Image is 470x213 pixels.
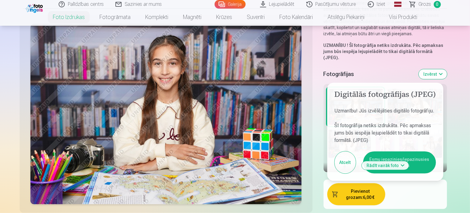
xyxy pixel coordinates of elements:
[324,43,444,60] strong: Šī fotogrāfija netiks izdrukāta. Pēc apmaksas jums būs iespēja lejupielādēt to tikai digitālā for...
[419,69,447,79] button: Izvērst
[239,9,272,26] a: Suvenīri
[335,151,356,173] button: Atcelt
[335,107,436,115] p: Uzmanību! Jūs izvēlējāties digitālo fotogrāfiju.
[324,43,348,48] strong: UZMANĪBU !
[327,183,385,205] button: Pievienot grozam:6,00 €
[45,9,92,26] a: Foto izdrukas
[209,9,239,26] a: Krūzes
[272,9,320,26] a: Foto kalendāri
[324,70,414,78] h5: Fotogrāfijas
[363,151,436,173] button: Esmu iepazinies/iepazinusies un piekrītu
[335,90,436,100] h4: Digitālās fotogrāfijas (JPEG)
[434,1,441,8] span: 0
[176,9,209,26] a: Magnēti
[320,9,372,26] a: Atslēgu piekariņi
[372,9,425,26] a: Visi produkti
[92,9,138,26] a: Fotogrāmata
[26,2,45,13] img: /fa1
[138,9,176,26] a: Komplekti
[335,122,436,144] p: Šī fotogrāfija netiks izdrukāta. Pēc apmaksas jums būs iespēja lejupielādēt to tikai digitālā for...
[419,1,431,8] span: Grozs
[362,161,409,170] button: Rādīt vairāk foto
